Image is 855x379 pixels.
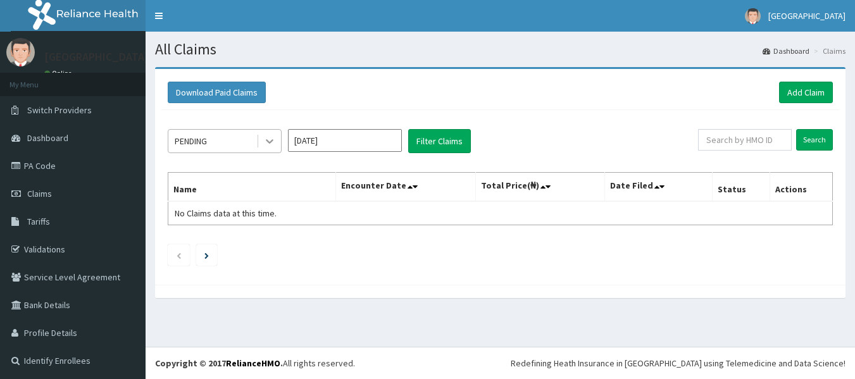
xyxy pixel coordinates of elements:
div: Redefining Heath Insurance in [GEOGRAPHIC_DATA] using Telemedicine and Data Science! [511,357,846,370]
a: Online [44,69,75,78]
strong: Copyright © 2017 . [155,357,283,369]
img: User Image [6,38,35,66]
a: Add Claim [779,82,833,103]
p: [GEOGRAPHIC_DATA] [44,51,149,63]
div: PENDING [175,135,207,147]
th: Date Filed [605,173,712,202]
a: RelianceHMO [226,357,280,369]
img: User Image [745,8,761,24]
span: No Claims data at this time. [175,208,277,219]
th: Encounter Date [335,173,475,202]
button: Filter Claims [408,129,471,153]
footer: All rights reserved. [146,347,855,379]
span: Switch Providers [27,104,92,116]
input: Search [796,129,833,151]
span: Dashboard [27,132,68,144]
th: Total Price(₦) [475,173,605,202]
a: Previous page [176,249,182,261]
span: [GEOGRAPHIC_DATA] [768,10,846,22]
h1: All Claims [155,41,846,58]
button: Download Paid Claims [168,82,266,103]
th: Name [168,173,336,202]
a: Dashboard [763,46,809,56]
span: Tariffs [27,216,50,227]
input: Select Month and Year [288,129,402,152]
span: Claims [27,188,52,199]
li: Claims [811,46,846,56]
th: Status [712,173,770,202]
th: Actions [770,173,833,202]
input: Search by HMO ID [698,129,792,151]
a: Next page [204,249,209,261]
